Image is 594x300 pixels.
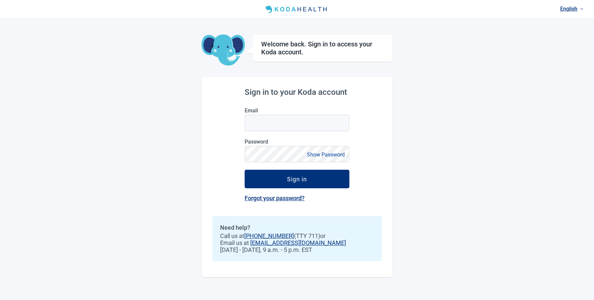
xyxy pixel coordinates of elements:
span: Email us at [220,239,374,246]
a: [EMAIL_ADDRESS][DOMAIN_NAME] [250,239,346,246]
img: Koda Health [263,4,331,15]
label: Password [245,139,349,145]
a: Current language: English [558,3,586,14]
span: Call us at (TTY 711) or [220,232,374,239]
h1: Welcome back. Sign in to access your Koda account. [261,40,384,56]
button: Show Password [305,150,347,159]
a: [PHONE_NUMBER] [244,232,294,239]
span: [DATE] - [DATE], 9 a.m. - 5 p.m. EST [220,246,374,253]
img: Koda Elephant [202,34,245,66]
h2: Sign in to your Koda account [245,88,349,97]
span: down [580,7,583,11]
div: Sign in [287,176,307,182]
button: Sign in [245,170,349,188]
a: Forgot your password? [245,195,305,202]
h2: Need help? [220,224,374,231]
main: Main content [202,19,392,277]
label: Email [245,107,349,114]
